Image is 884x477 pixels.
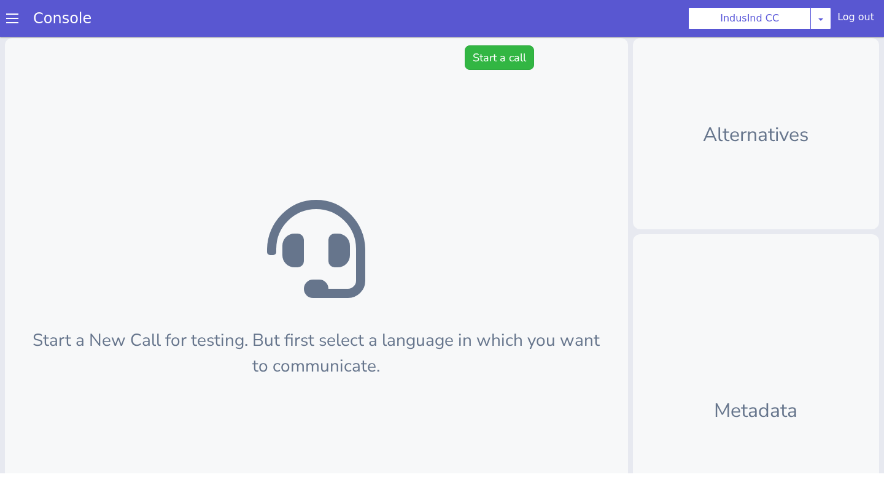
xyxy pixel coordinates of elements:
[653,363,859,392] p: Metadata
[837,10,874,29] div: Log out
[18,10,106,27] a: Console
[25,294,608,346] p: Start a New Call for testing. But first select a language in which you want to communicate.
[465,12,534,37] button: Start a call
[688,7,811,29] button: IndusInd CC
[653,87,859,116] p: Alternatives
